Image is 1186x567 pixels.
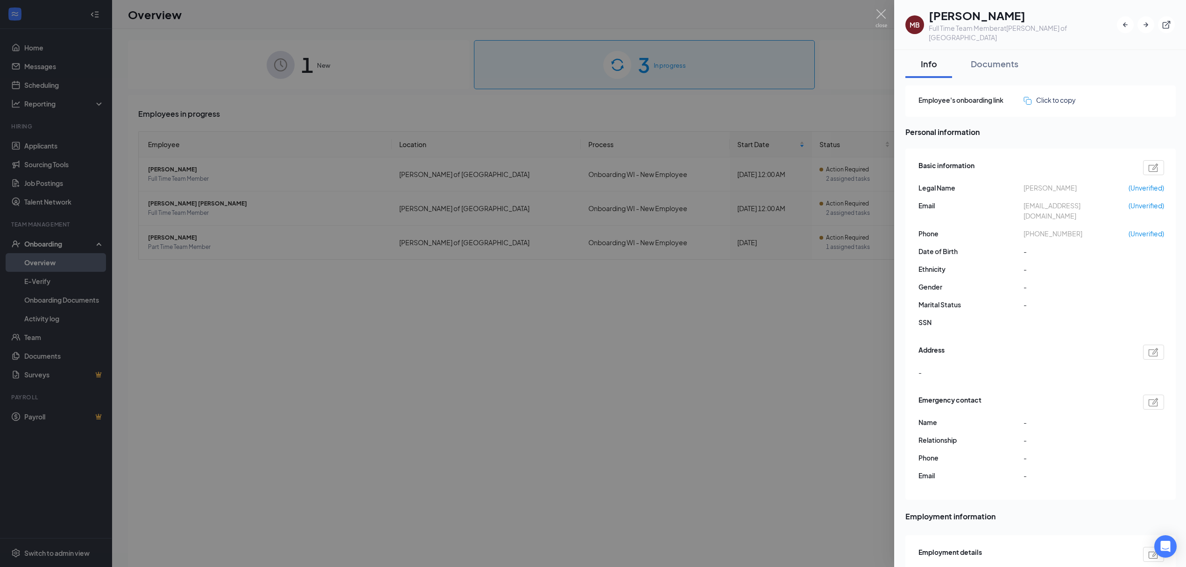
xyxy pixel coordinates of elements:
button: Click to copy [1024,95,1076,105]
span: - [1024,470,1129,481]
div: Open Intercom Messenger [1154,535,1177,558]
span: (Unverified) [1129,183,1164,193]
span: (Unverified) [1129,200,1164,211]
span: Address [918,345,945,360]
span: (Unverified) [1129,228,1164,239]
span: Employment details [918,547,982,562]
span: Employee's onboarding link [918,95,1024,105]
span: - [1024,417,1129,427]
span: Legal Name [918,183,1024,193]
span: - [1024,282,1129,292]
span: Phone [918,228,1024,239]
span: - [1024,299,1129,310]
svg: ExternalLink [1162,20,1171,29]
img: click-to-copy.71757273a98fde459dfc.svg [1024,97,1031,105]
div: Full Time Team Member at [PERSON_NAME] of [GEOGRAPHIC_DATA] [929,23,1117,42]
span: Ethnicity [918,264,1024,274]
span: Emergency contact [918,395,981,410]
span: Employment information [905,510,1176,522]
span: Email [918,470,1024,481]
div: Info [915,58,943,70]
h1: [PERSON_NAME] [929,7,1117,23]
span: Email [918,200,1024,211]
svg: ArrowRight [1141,20,1151,29]
button: ExternalLink [1158,16,1175,33]
span: - [1024,264,1129,274]
span: Phone [918,453,1024,463]
span: [PERSON_NAME] [1024,183,1129,193]
span: Gender [918,282,1024,292]
span: - [918,367,922,377]
span: - [1024,246,1129,256]
button: ArrowLeftNew [1117,16,1134,33]
span: Date of Birth [918,246,1024,256]
span: Personal information [905,126,1176,138]
span: Name [918,417,1024,427]
button: ArrowRight [1137,16,1154,33]
svg: ArrowLeftNew [1121,20,1130,29]
span: - [1024,435,1129,445]
div: MB [910,20,920,29]
div: Documents [971,58,1018,70]
span: SSN [918,317,1024,327]
span: Basic information [918,160,974,175]
span: [PHONE_NUMBER] [1024,228,1129,239]
span: Relationship [918,435,1024,445]
span: [EMAIL_ADDRESS][DOMAIN_NAME] [1024,200,1129,221]
span: Marital Status [918,299,1024,310]
span: - [1024,453,1129,463]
